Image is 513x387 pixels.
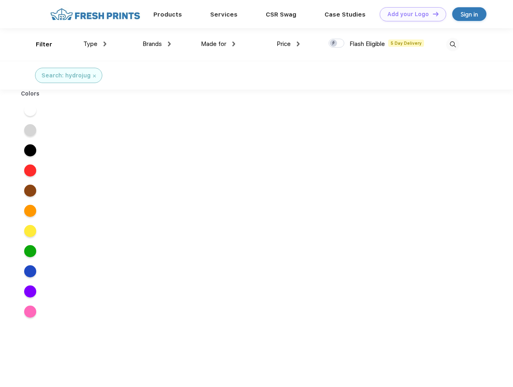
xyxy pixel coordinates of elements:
[83,40,97,48] span: Type
[433,12,439,16] img: DT
[143,40,162,48] span: Brands
[297,42,300,46] img: dropdown.png
[350,40,385,48] span: Flash Eligible
[452,7,486,21] a: Sign in
[387,11,429,18] div: Add your Logo
[461,10,478,19] div: Sign in
[277,40,291,48] span: Price
[93,75,96,77] img: filter_cancel.svg
[36,40,52,49] div: Filter
[153,11,182,18] a: Products
[168,42,171,46] img: dropdown.png
[41,71,91,80] div: Search: hydrojug
[15,89,46,98] div: Colors
[103,42,106,46] img: dropdown.png
[48,7,143,21] img: fo%20logo%202.webp
[201,40,226,48] span: Made for
[232,42,235,46] img: dropdown.png
[446,38,459,51] img: desktop_search.svg
[388,40,424,47] span: 5 Day Delivery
